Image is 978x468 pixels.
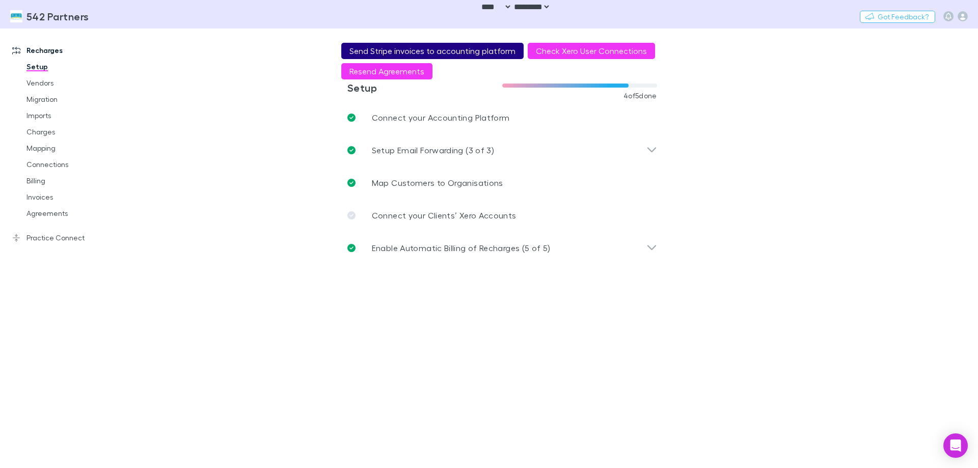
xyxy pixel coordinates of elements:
[339,199,665,232] a: Connect your Clients’ Xero Accounts
[943,433,968,458] div: Open Intercom Messenger
[339,101,665,134] a: Connect your Accounting Platform
[2,230,138,246] a: Practice Connect
[2,42,138,59] a: Recharges
[26,10,89,22] h3: 542 Partners
[16,91,138,107] a: Migration
[372,209,517,222] p: Connect your Clients’ Xero Accounts
[341,63,432,79] button: Resend Agreements
[10,10,22,22] img: 542 Partners's Logo
[16,156,138,173] a: Connections
[16,140,138,156] a: Mapping
[372,242,551,254] p: Enable Automatic Billing of Recharges (5 of 5)
[372,144,494,156] p: Setup Email Forwarding (3 of 3)
[16,124,138,140] a: Charges
[16,107,138,124] a: Imports
[16,189,138,205] a: Invoices
[16,205,138,222] a: Agreements
[16,75,138,91] a: Vendors
[860,11,935,23] button: Got Feedback?
[528,43,655,59] button: Check Xero User Connections
[16,173,138,189] a: Billing
[372,112,510,124] p: Connect your Accounting Platform
[339,232,665,264] div: Enable Automatic Billing of Recharges (5 of 5)
[339,134,665,167] div: Setup Email Forwarding (3 of 3)
[347,81,502,94] h3: Setup
[339,167,665,199] a: Map Customers to Organisations
[4,4,95,29] a: 542 Partners
[341,43,524,59] button: Send Stripe invoices to accounting platform
[372,177,503,189] p: Map Customers to Organisations
[623,92,657,100] span: 4 of 5 done
[16,59,138,75] a: Setup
